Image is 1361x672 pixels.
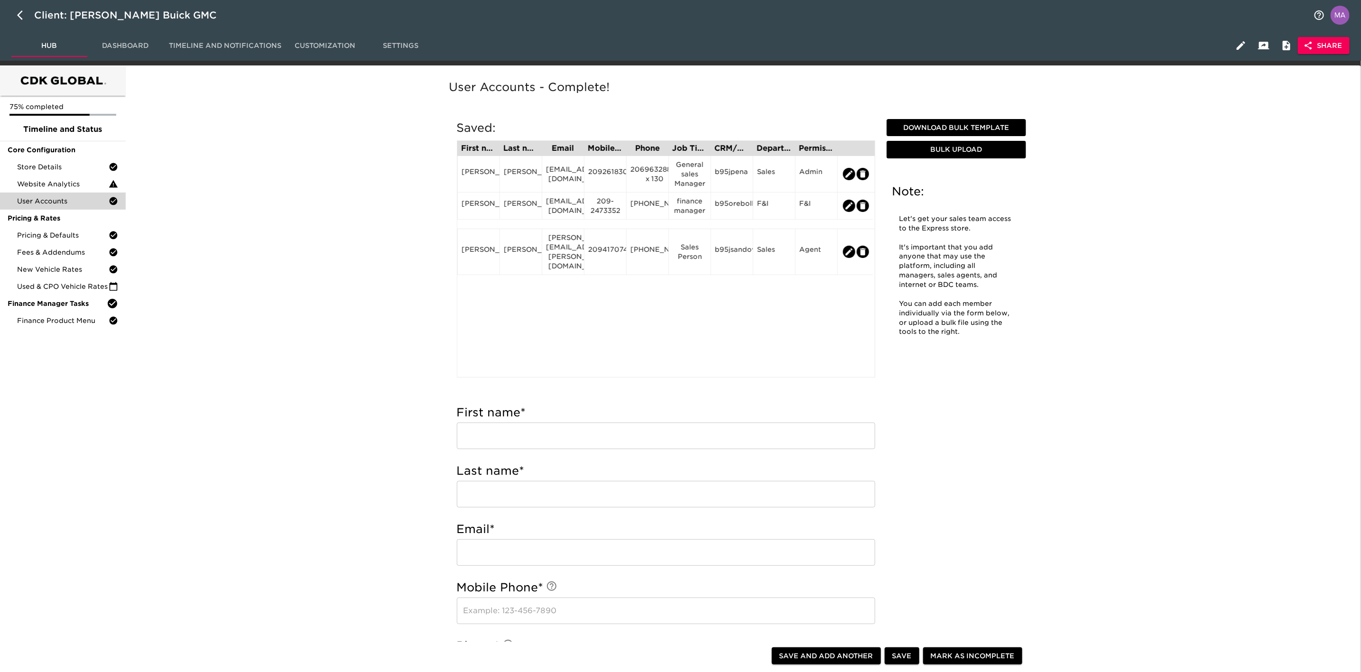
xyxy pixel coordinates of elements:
[757,145,791,152] div: Department
[857,246,869,258] button: edit
[449,80,1034,95] h5: User Accounts - Complete!
[588,167,622,181] div: 2092618300
[369,40,433,52] span: Settings
[17,248,109,257] span: Fees & Addendums
[923,647,1022,665] button: Mark as Incomplete
[843,246,855,258] button: edit
[17,230,109,240] span: Pricing & Defaults
[857,200,869,212] button: edit
[715,245,749,259] div: b95jsandov
[799,245,833,259] div: Agent
[630,245,665,259] div: [PHONE_NUMBER]
[630,199,665,213] div: [PHONE_NUMBER]
[546,145,580,152] div: Email
[503,145,538,152] div: Last name
[457,405,875,420] h5: First name
[8,299,107,308] span: Finance Manager Tasks
[714,145,749,152] div: CRM/User ID
[8,145,118,155] span: Core Configuration
[1275,34,1298,57] button: Internal Notes and Comments
[17,265,109,274] span: New Vehicle Rates
[8,124,118,135] span: Timeline and Status
[1305,40,1342,52] span: Share
[17,179,109,189] span: Website Analytics
[843,200,855,212] button: edit
[672,145,707,152] div: Job Title
[890,144,1022,156] span: Bulk Upload
[1308,4,1331,27] button: notifications
[899,243,1013,290] p: It's important that you add anyone that may use the platform, including all managers, sales agent...
[857,168,869,180] button: edit
[17,40,82,52] span: Hub
[504,245,538,259] div: [PERSON_NAME]
[546,233,580,271] div: [PERSON_NAME][EMAIL_ADDRESS][PERSON_NAME][DOMAIN_NAME]
[93,40,157,52] span: Dashboard
[462,199,496,213] div: [PERSON_NAME]
[457,580,875,595] h5: Mobile Phone
[17,316,109,325] span: Finance Product Menu
[779,650,873,662] span: Save and Add Another
[887,119,1026,137] button: Download Bulk Template
[890,122,1022,134] span: Download Bulk Template
[457,522,875,537] h5: Email
[504,167,538,181] div: [PERSON_NAME]
[892,184,1020,199] h5: Note:
[843,168,855,180] button: edit
[457,463,875,479] h5: Last name
[546,165,580,184] div: [EMAIL_ADDRESS][DOMAIN_NAME]
[630,145,665,152] div: Phone
[1252,34,1275,57] button: Client View
[293,40,357,52] span: Customization
[757,167,791,181] div: Sales
[1331,6,1350,25] img: Profile
[757,245,791,259] div: Sales
[715,167,749,181] div: b95jpena
[169,40,281,52] span: Timeline and Notifications
[757,199,791,213] div: F&I
[457,598,875,624] input: Example: 123-456-7890
[799,145,833,152] div: Permission Set
[772,647,881,665] button: Save and Add Another
[673,196,707,215] div: finance manager
[885,647,919,665] button: Save
[887,141,1026,158] button: Bulk Upload
[899,214,1013,233] p: Let's get your sales team access to the Express store.
[630,165,665,184] div: 20696328871 x 130
[462,167,496,181] div: [PERSON_NAME]
[8,213,118,223] span: Pricing & Rates
[588,145,622,152] div: Mobile Phone
[34,8,230,23] div: Client: [PERSON_NAME] Buick GMC
[931,650,1015,662] span: Mark as Incomplete
[715,199,749,213] div: b95oreboll
[461,145,496,152] div: First name
[17,196,109,206] span: User Accounts
[9,102,116,111] p: 75% completed
[899,299,1013,337] p: You can add each member individually via the form below, or upload a bulk file using the tools to...
[1230,34,1252,57] button: Edit Hub
[673,160,707,188] div: General sales Manager
[588,196,622,215] div: 209-2473352
[673,242,707,261] div: Sales Person
[457,120,875,136] h5: Saved:
[588,245,622,259] div: 2094170746
[546,196,580,215] div: [EMAIL_ADDRESS][DOMAIN_NAME]
[892,650,912,662] span: Save
[799,167,833,181] div: Admin
[1298,37,1350,55] button: Share
[462,245,496,259] div: [PERSON_NAME]
[17,282,109,291] span: Used & CPO Vehicle Rates
[799,199,833,213] div: F&I
[17,162,109,172] span: Store Details
[457,638,875,654] h5: Phone
[504,199,538,213] div: [PERSON_NAME]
